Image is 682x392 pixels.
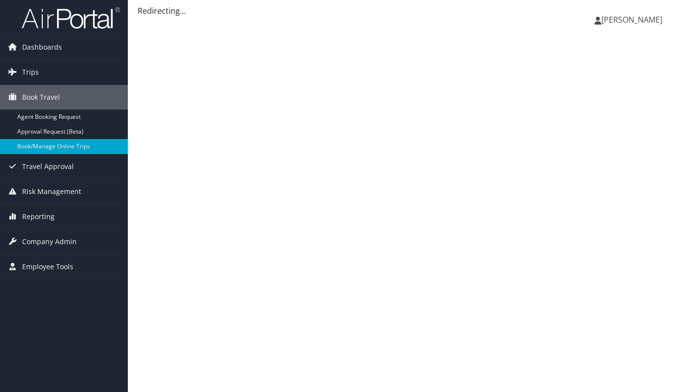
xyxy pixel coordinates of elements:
[22,229,77,254] span: Company Admin
[22,6,120,29] img: airportal-logo.png
[22,254,73,279] span: Employee Tools
[594,5,672,34] a: [PERSON_NAME]
[601,14,662,25] span: [PERSON_NAME]
[22,35,62,59] span: Dashboards
[22,85,60,110] span: Book Travel
[22,60,39,84] span: Trips
[22,204,55,229] span: Reporting
[22,179,81,204] span: Risk Management
[22,154,74,179] span: Travel Approval
[138,5,672,17] div: Redirecting...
